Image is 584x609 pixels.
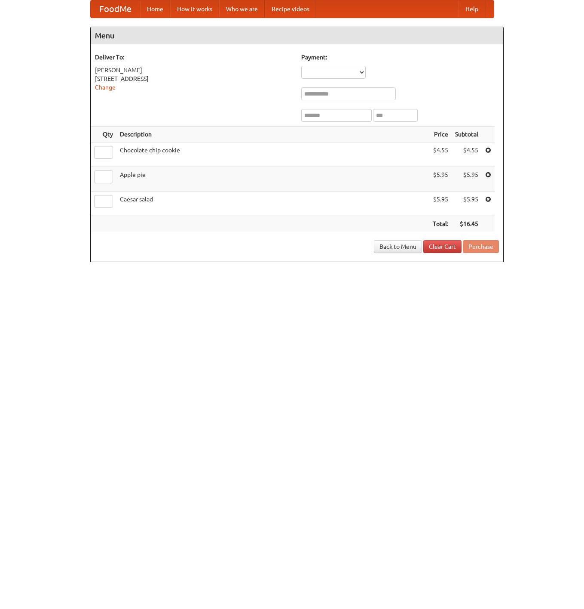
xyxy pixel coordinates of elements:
[429,167,452,192] td: $5.95
[116,192,429,216] td: Caesar salad
[429,127,452,142] th: Price
[116,167,429,192] td: Apple pie
[374,240,422,253] a: Back to Menu
[170,0,219,18] a: How it works
[95,84,116,91] a: Change
[463,240,499,253] button: Purchase
[95,66,293,74] div: [PERSON_NAME]
[91,27,503,44] h4: Menu
[140,0,170,18] a: Home
[452,142,482,167] td: $4.55
[429,142,452,167] td: $4.55
[265,0,316,18] a: Recipe videos
[452,192,482,216] td: $5.95
[452,127,482,142] th: Subtotal
[452,167,482,192] td: $5.95
[95,53,293,62] h5: Deliver To:
[301,53,499,62] h5: Payment:
[116,127,429,142] th: Description
[429,216,452,232] th: Total:
[423,240,462,253] a: Clear Cart
[452,216,482,232] th: $16.45
[116,142,429,167] td: Chocolate chip cookie
[91,127,116,142] th: Qty
[429,192,452,216] td: $5.95
[91,0,140,18] a: FoodMe
[95,74,293,83] div: [STREET_ADDRESS]
[459,0,485,18] a: Help
[219,0,265,18] a: Who we are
